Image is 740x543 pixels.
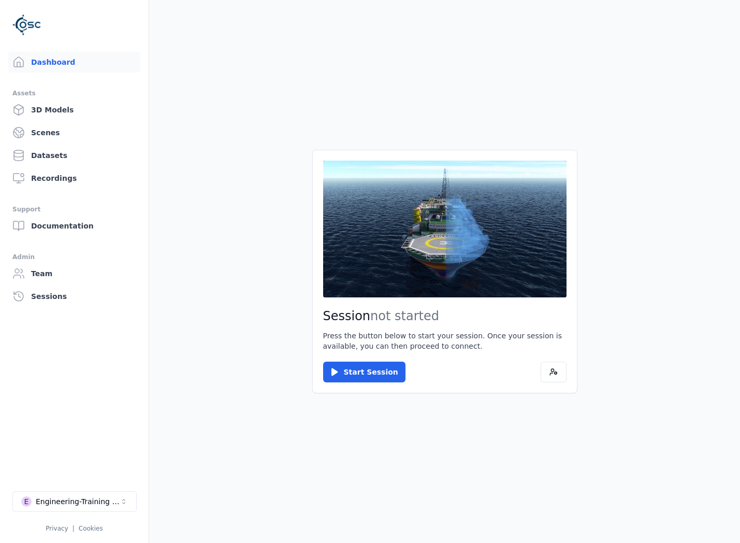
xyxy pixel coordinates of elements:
[12,251,136,263] div: Admin
[8,263,140,284] a: Team
[12,87,136,99] div: Assets
[12,10,41,39] img: Logo
[8,168,140,189] a: Recordings
[323,331,567,351] p: Press the button below to start your session. Once your session is available, you can then procee...
[36,496,120,507] div: Engineering-Training (SSO Staging)
[8,216,140,236] a: Documentation
[370,309,439,323] span: not started
[8,52,140,73] a: Dashboard
[72,525,75,532] span: |
[8,286,140,307] a: Sessions
[8,99,140,120] a: 3D Models
[323,362,405,382] button: Start Session
[8,145,140,166] a: Datasets
[8,122,140,143] a: Scenes
[12,203,136,216] div: Support
[79,525,103,532] a: Cookies
[12,491,137,512] button: Select a workspace
[46,525,68,532] a: Privacy
[323,308,567,324] h2: Session
[21,496,32,507] div: E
